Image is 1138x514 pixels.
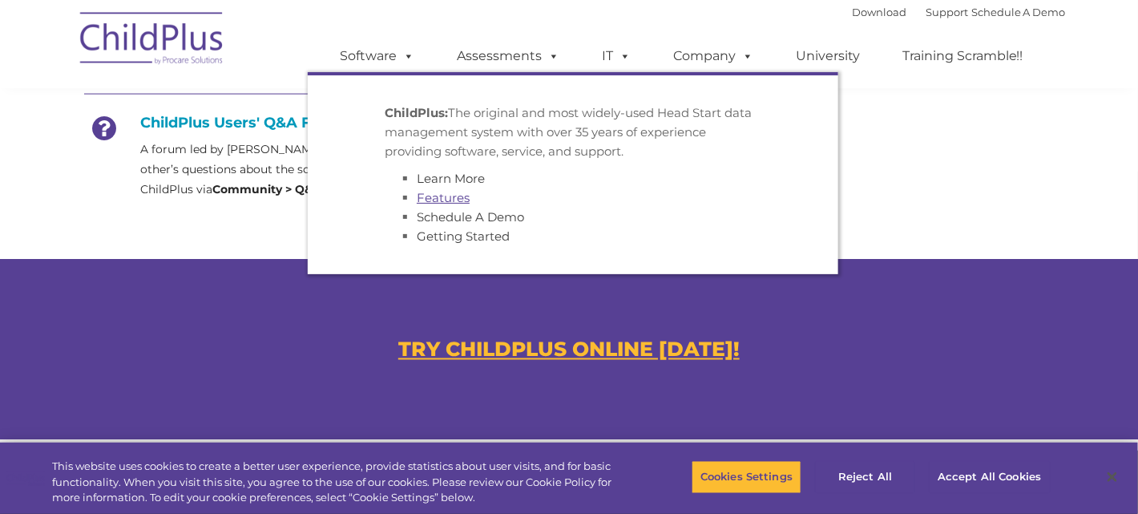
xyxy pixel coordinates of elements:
a: Assessments [441,40,575,72]
p: The original and most widely-used Head Start data management system with over 35 years of experie... [385,103,761,161]
div: This website uses cookies to create a better user experience, provide statistics about user visit... [52,459,626,506]
font: | [852,6,1066,18]
a: Support [926,6,968,18]
a: Software [324,40,430,72]
strong: ChildPlus: [385,105,448,120]
h4: ChildPlus Users' Q&A Forum [84,114,557,132]
button: Reject All [815,460,915,494]
a: Schedule A Demo [417,209,524,225]
p: A forum led by [PERSON_NAME] users where you can ask & answer each other’s questions about the so... [140,140,557,200]
img: ChildPlus by Procare Solutions [72,1,232,81]
a: Learn More [417,171,485,186]
button: Cookies Settings [692,460,801,494]
a: Schedule A Demo [971,6,1066,18]
strong: Community > Q&A Forum [212,182,364,196]
a: TRY CHILDPLUS ONLINE [DATE]! [398,338,740,362]
a: Getting Started [417,229,510,244]
a: IT [586,40,647,72]
a: Download [852,6,906,18]
a: Features [417,190,470,205]
a: Training Scramble!! [886,40,1039,72]
a: University [780,40,876,72]
button: Close [1095,459,1130,495]
button: Accept All Cookies [929,460,1050,494]
a: Company [657,40,769,72]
